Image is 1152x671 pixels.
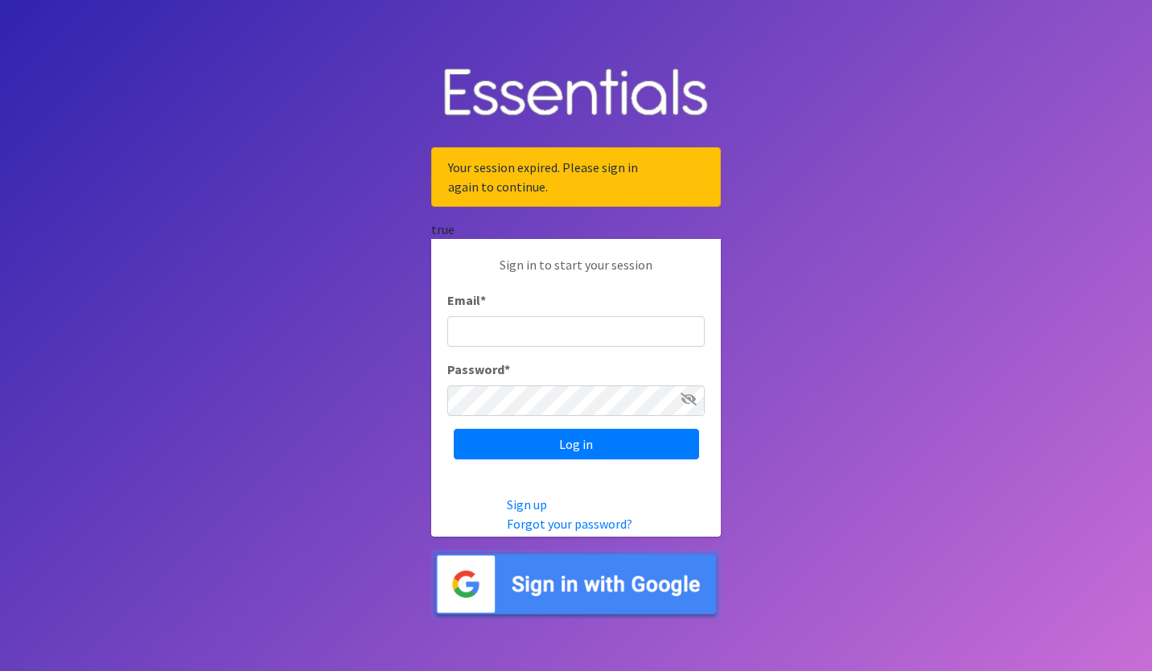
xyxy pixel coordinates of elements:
[480,292,486,308] abbr: required
[431,220,721,239] div: true
[507,496,547,513] a: Sign up
[454,429,699,459] input: Log in
[431,52,721,135] img: Human Essentials
[447,360,510,379] label: Password
[447,255,705,290] p: Sign in to start your session
[507,516,632,532] a: Forgot your password?
[431,550,721,620] img: Sign in with Google
[431,147,721,207] div: Your session expired. Please sign in again to continue.
[447,290,486,310] label: Email
[504,361,510,377] abbr: required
